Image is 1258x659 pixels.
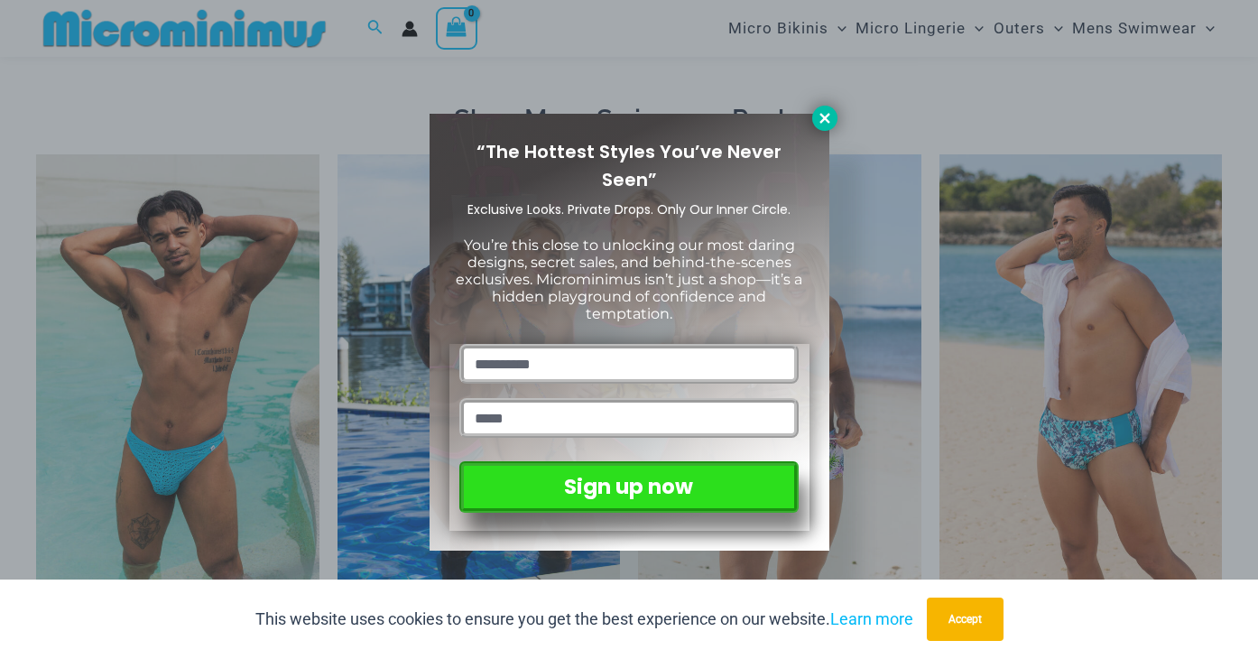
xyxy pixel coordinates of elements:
button: Close [812,106,837,131]
p: This website uses cookies to ensure you get the best experience on our website. [255,606,913,633]
a: Learn more [830,609,913,628]
span: “The Hottest Styles You’ve Never Seen” [476,139,782,192]
button: Sign up now [459,461,798,513]
button: Accept [927,598,1004,641]
span: Exclusive Looks. Private Drops. Only Our Inner Circle. [467,200,791,218]
span: You’re this close to unlocking our most daring designs, secret sales, and behind-the-scenes exclu... [456,237,802,323]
